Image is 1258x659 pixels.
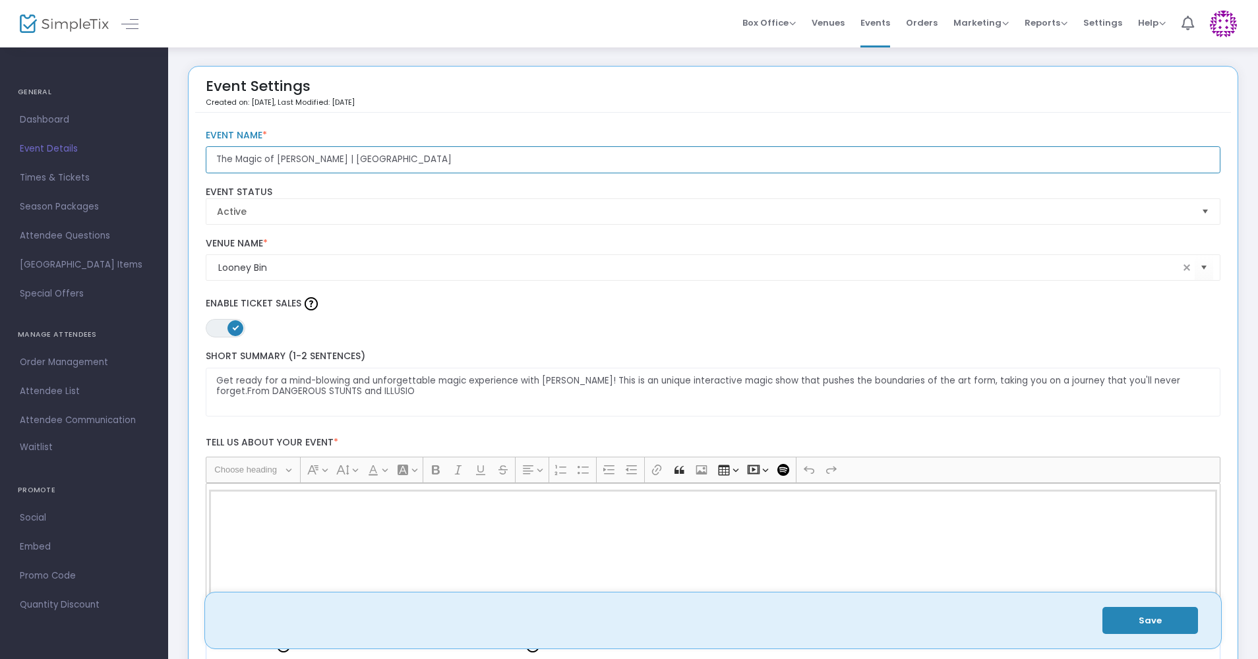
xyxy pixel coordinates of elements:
span: Season Packages [20,198,148,215]
h4: PROMOTE [18,477,150,503]
span: Embed [20,538,148,556]
span: Events [860,6,890,40]
span: Times & Tickets [20,169,148,186]
span: Box Office [742,16,796,29]
input: Enter Event Name [206,146,1221,173]
input: Select Venue [218,261,1180,275]
span: Reports [1025,16,1067,29]
label: Event Status [206,186,1221,198]
span: Waitlist [20,441,53,454]
span: Settings [1083,6,1122,40]
div: Rich Text Editor, main [206,483,1221,615]
span: Quantity Discount [20,596,148,614]
span: Promo Code [20,567,148,585]
span: Attendee Communication [20,412,148,429]
span: , Last Modified: [DATE] [274,97,355,107]
span: Marketing [953,16,1009,29]
span: Active [217,205,1191,218]
button: Choose heading [208,460,297,480]
span: Attendee Questions [20,227,148,244]
div: Editor toolbar [206,457,1221,483]
label: Event Name [206,130,1221,142]
span: Special Offers [20,285,148,302]
span: Dashboard [20,111,148,129]
div: Event Settings [206,73,355,112]
span: Venues [812,6,845,40]
button: Select [1195,254,1213,281]
span: Attendee List [20,383,148,400]
span: Help [1138,16,1166,29]
span: Event Details [20,140,148,158]
span: ON [232,324,239,331]
label: Venue Name [206,238,1221,250]
span: Short Summary (1-2 Sentences) [206,349,365,362]
button: Select [1196,199,1214,224]
span: Choose heading [214,462,283,478]
label: Enable Ticket Sales [206,294,1221,314]
span: Orders [906,6,938,40]
span: Order Management [20,354,148,371]
img: question-mark [305,297,318,310]
span: Social [20,509,148,527]
label: Tell us about your event [199,430,1227,457]
span: [GEOGRAPHIC_DATA] Items [20,256,148,273]
p: Created on: [DATE] [206,97,355,108]
h4: GENERAL [18,79,150,105]
h4: MANAGE ATTENDEES [18,322,150,348]
button: Save [1102,607,1198,634]
span: clear [1179,260,1195,275]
